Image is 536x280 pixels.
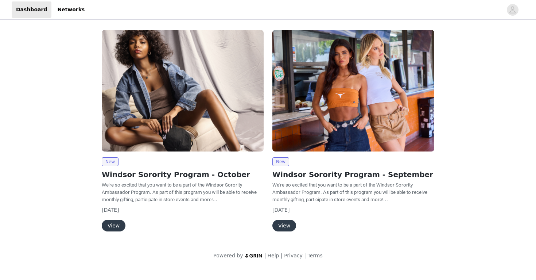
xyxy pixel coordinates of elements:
[245,253,263,258] img: logo
[213,253,243,258] span: Powered by
[272,169,434,180] h2: Windsor Sorority Program - September
[102,157,119,166] span: New
[268,253,279,258] a: Help
[102,30,264,151] img: Windsor
[102,207,119,213] span: [DATE]
[102,169,264,180] h2: Windsor Sorority Program - October
[284,253,303,258] a: Privacy
[509,4,516,16] div: avatar
[272,207,290,213] span: [DATE]
[281,253,283,258] span: |
[102,223,125,229] a: View
[307,253,322,258] a: Terms
[12,1,51,18] a: Dashboard
[272,157,289,166] span: New
[304,253,306,258] span: |
[272,30,434,151] img: Windsor
[102,182,257,202] span: We're so excited that you want to be a part of the Windsor Sorority Ambassador Program. As part o...
[264,253,266,258] span: |
[272,223,296,229] a: View
[272,220,296,231] button: View
[53,1,89,18] a: Networks
[272,182,427,202] span: We're so excited that you want to be a part of the Windsor Sorority Ambassador Program. As part o...
[102,220,125,231] button: View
